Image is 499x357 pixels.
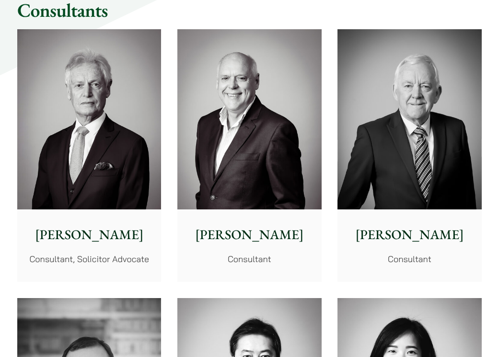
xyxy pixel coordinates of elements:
a: [PERSON_NAME] Consultant, Solicitor Advocate [17,29,161,281]
p: [PERSON_NAME] [25,225,153,245]
a: [PERSON_NAME] Consultant [177,29,321,281]
p: [PERSON_NAME] [185,225,313,245]
p: [PERSON_NAME] [345,225,474,245]
p: Consultant [185,253,313,265]
a: [PERSON_NAME] Consultant [337,29,481,281]
p: Consultant, Solicitor Advocate [25,253,153,265]
p: Consultant [345,253,474,265]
